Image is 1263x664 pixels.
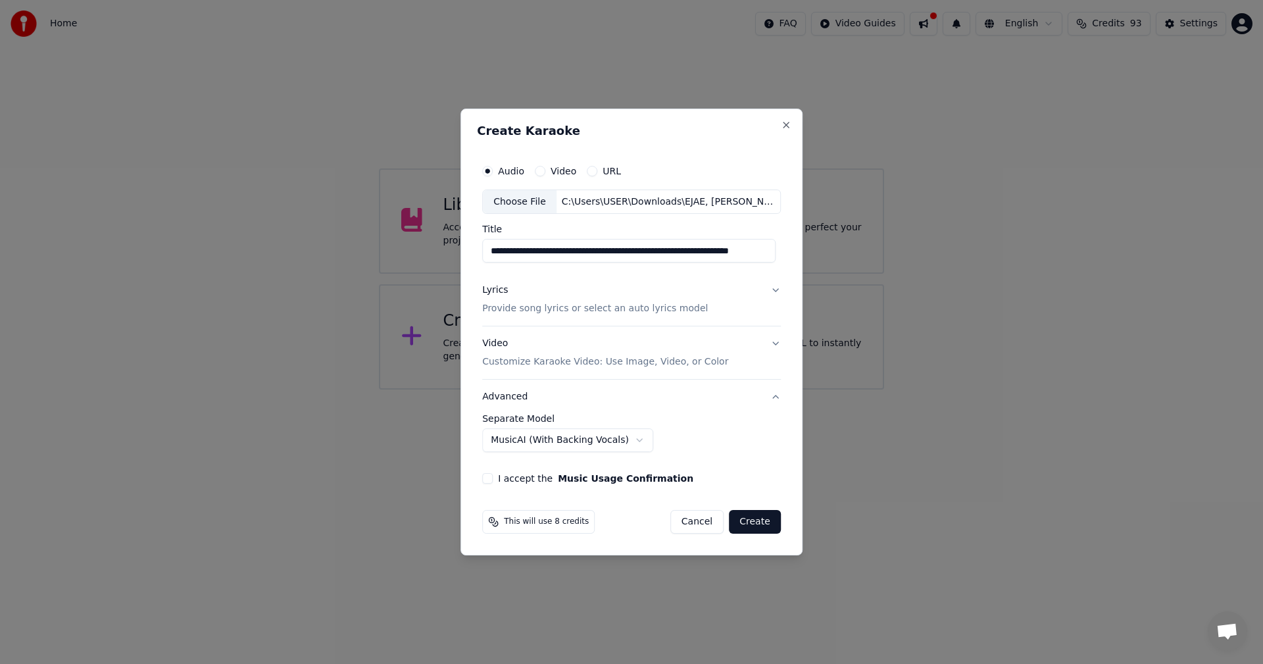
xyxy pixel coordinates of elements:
span: This will use 8 credits [504,517,589,527]
button: I accept the [558,474,693,483]
button: VideoCustomize Karaoke Video: Use Image, Video, or Color [482,327,781,380]
div: Choose File [483,190,557,214]
p: Customize Karaoke Video: Use Image, Video, or Color [482,355,728,369]
div: Video [482,338,728,369]
div: Advanced [482,414,781,463]
button: Cancel [670,510,724,534]
h2: Create Karaoke [477,125,786,137]
button: LyricsProvide song lyrics or select an auto lyrics model [482,274,781,326]
button: Advanced [482,380,781,414]
div: C:\Users\USER\Downloads\EJAE, [PERSON_NAME] and [PERSON_NAME] from KPop Demon Hunters; Golden ¦ T... [557,195,780,209]
div: Lyrics [482,284,508,297]
label: Video [551,166,576,176]
label: Separate Model [482,414,781,423]
label: Audio [498,166,524,176]
label: I accept the [498,474,693,483]
label: URL [603,166,621,176]
p: Provide song lyrics or select an auto lyrics model [482,303,708,316]
button: Create [729,510,781,534]
label: Title [482,225,781,234]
